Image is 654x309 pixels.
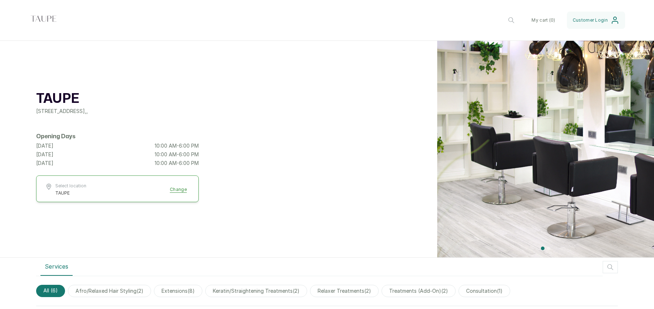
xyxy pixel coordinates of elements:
[573,17,608,23] span: Customer Login
[567,12,625,29] button: Customer Login
[310,285,379,297] span: relaxer treatments(2)
[36,151,53,158] p: [DATE]
[36,132,199,141] h2: Opening Days
[459,285,510,297] span: consultation(1)
[36,108,199,115] p: [STREET_ADDRESS] , ,
[40,258,73,276] button: Services
[45,183,190,196] button: Select locationTAUPEChange
[382,285,456,297] span: treatments (add-on)(2)
[55,183,86,189] span: Select location
[155,151,199,158] p: 10:00 AM - 6:00 PM
[36,160,53,167] p: [DATE]
[526,12,561,29] button: My cart (0)
[205,285,307,297] span: keratin/straightening treatments(2)
[154,285,202,297] span: extensions(8)
[29,6,58,35] img: business logo
[36,142,53,149] p: [DATE]
[55,190,86,196] span: TAUPE
[155,142,199,149] p: 10:00 AM - 6:00 PM
[437,41,654,257] img: header image
[36,90,199,108] h1: TAUPE
[36,285,65,297] span: All (6)
[155,160,199,167] p: 10:00 AM - 6:00 PM
[68,285,151,297] span: afro/relaxed hair styling(2)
